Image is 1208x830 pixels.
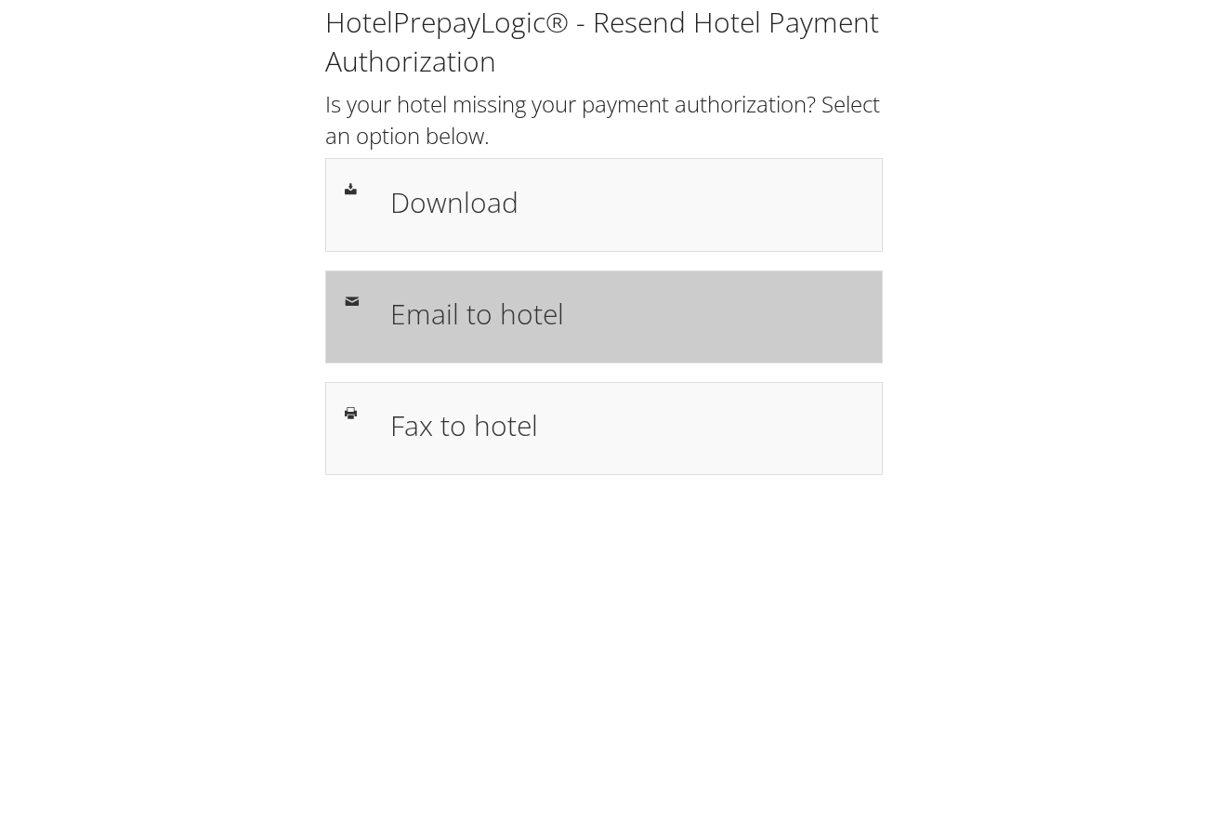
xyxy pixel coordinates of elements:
[390,181,863,223] h1: Download
[390,404,863,446] h1: Fax to hotel
[325,158,883,251] a: Download
[325,382,883,475] a: Fax to hotel
[325,270,883,363] a: Email to hotel
[390,293,863,335] h1: Email to hotel
[325,88,883,151] h2: Is your hotel missing your payment authorization? Select an option below.
[325,3,883,81] h1: HotelPrepayLogic® - Resend Hotel Payment Authorization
